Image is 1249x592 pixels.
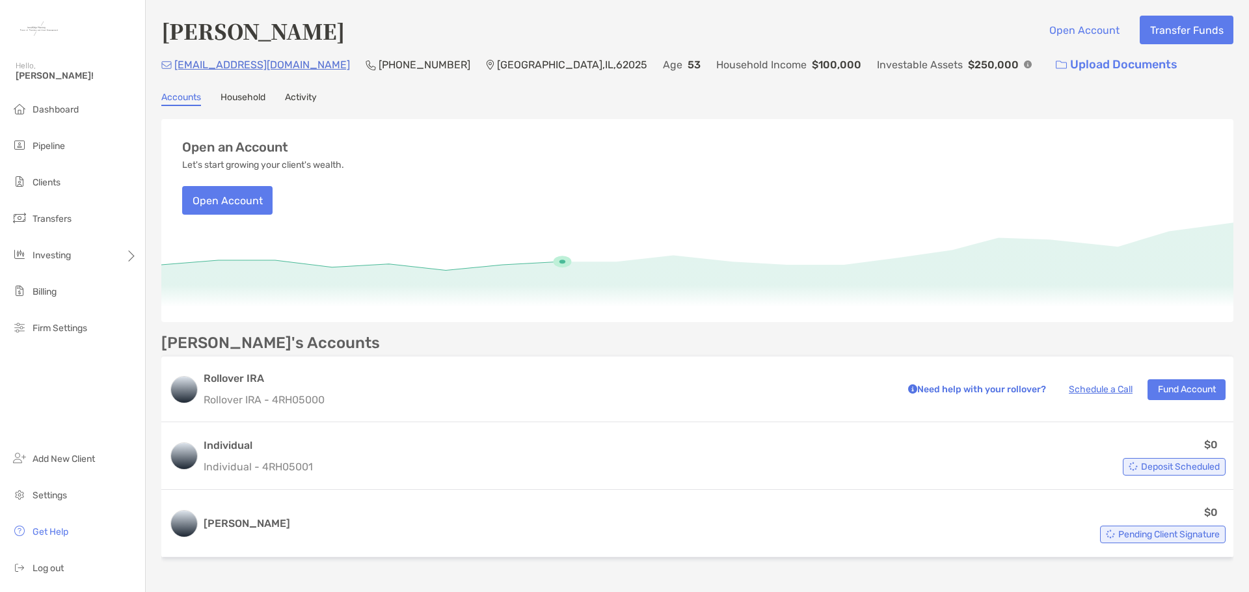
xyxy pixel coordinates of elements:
span: Dashboard [33,104,79,115]
img: logout icon [12,559,27,575]
span: [PERSON_NAME]! [16,70,137,81]
a: Upload Documents [1047,51,1186,79]
img: get-help icon [12,523,27,539]
p: [EMAIL_ADDRESS][DOMAIN_NAME] [174,57,350,73]
img: Account Status icon [1106,530,1115,539]
span: Settings [33,490,67,501]
span: Clients [33,177,60,188]
img: logo account [171,377,197,403]
img: firm-settings icon [12,319,27,335]
a: Schedule a Call [1069,384,1133,395]
img: Phone Icon [366,60,376,70]
span: Pending Client Signature [1118,531,1220,538]
img: investing icon [12,247,27,262]
span: Log out [33,563,64,574]
a: Activity [285,92,317,106]
img: billing icon [12,283,27,299]
img: pipeline icon [12,137,27,153]
img: button icon [1056,61,1067,70]
span: Deposit Scheduled [1141,463,1220,470]
span: Billing [33,286,57,297]
p: Investable Assets [877,57,963,73]
p: $100,000 [812,57,861,73]
button: Transfer Funds [1140,16,1233,44]
img: logo account [171,511,197,537]
img: Zoe Logo [16,5,62,52]
span: Add New Client [33,453,95,464]
span: Firm Settings [33,323,87,334]
p: [PHONE_NUMBER] [379,57,470,73]
p: Rollover IRA - 4RH05000 [204,392,890,408]
img: settings icon [12,487,27,502]
span: Investing [33,250,71,261]
h4: [PERSON_NAME] [161,16,345,46]
img: Location Icon [486,60,494,70]
p: Age [663,57,682,73]
button: Open Account [1039,16,1129,44]
p: Let's start growing your client's wealth. [182,160,344,170]
img: add_new_client icon [12,450,27,466]
p: $250,000 [968,57,1019,73]
a: Accounts [161,92,201,106]
img: Account Status icon [1129,462,1138,471]
p: [PERSON_NAME]'s Accounts [161,335,380,351]
span: Transfers [33,213,72,224]
p: $0 [1204,504,1218,520]
h3: Individual [204,438,313,453]
h3: Rollover IRA [204,371,890,386]
img: Email Icon [161,61,172,69]
p: Individual - 4RH05001 [204,459,313,475]
p: 53 [688,57,701,73]
h3: [PERSON_NAME] [204,516,290,531]
p: [GEOGRAPHIC_DATA] , IL , 62025 [497,57,647,73]
p: Household Income [716,57,807,73]
span: Get Help [33,526,68,537]
span: Pipeline [33,141,65,152]
img: dashboard icon [12,101,27,116]
img: logo account [171,443,197,469]
img: transfers icon [12,210,27,226]
img: Info Icon [1024,61,1032,68]
button: Open Account [182,186,273,215]
img: clients icon [12,174,27,189]
p: $0 [1204,437,1218,453]
h3: Open an Account [182,140,288,155]
a: Household [221,92,265,106]
p: Need help with your rollover? [905,381,1046,397]
button: Fund Account [1148,379,1226,400]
